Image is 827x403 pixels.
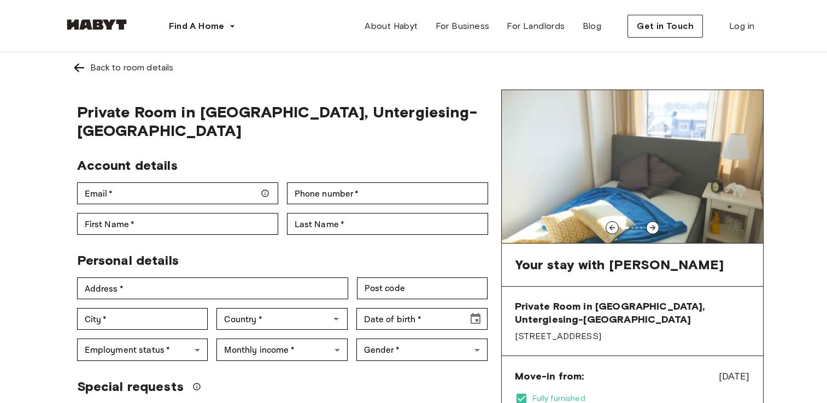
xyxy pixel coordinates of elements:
button: Get in Touch [627,15,703,38]
img: Habyt [64,19,130,30]
a: For Landlords [498,15,573,37]
span: [DATE] [719,369,750,383]
span: Private Room in [GEOGRAPHIC_DATA], Untergiesing-[GEOGRAPHIC_DATA] [77,103,488,140]
span: Private Room in [GEOGRAPHIC_DATA], Untergiesing-[GEOGRAPHIC_DATA] [515,300,750,326]
a: Log in [720,15,763,37]
a: Blog [574,15,611,37]
span: Special requests [77,378,184,395]
span: Personal details [77,252,179,268]
span: Log in [729,20,754,33]
div: Last Name [287,213,488,235]
span: Account details [77,157,178,173]
span: Move-in from: [515,370,584,383]
span: Find A Home [169,20,225,33]
div: First Name [77,213,278,235]
a: Left pointing arrowBack to room details [64,52,764,83]
div: City [77,308,208,330]
a: About Habyt [356,15,426,37]
span: For Landlords [507,20,565,33]
button: Find A Home [160,15,244,37]
div: Back to room details [90,61,174,74]
img: Image of the room [502,90,763,243]
button: Open [329,311,344,327]
span: [STREET_ADDRESS] [515,330,750,342]
div: Post code [357,277,488,299]
span: Your stay with [PERSON_NAME] [515,257,724,273]
svg: Make sure your email is correct — we'll send your booking details there. [261,189,269,198]
button: Choose date [465,308,486,330]
img: Left pointing arrow [73,61,86,74]
span: Blog [583,20,602,33]
a: For Business [427,15,498,37]
div: Phone number [287,182,488,204]
span: Get in Touch [637,20,694,33]
svg: We'll do our best to accommodate your request, but please note we can't guarantee it will be poss... [192,382,201,391]
span: For Business [436,20,490,33]
div: Email [77,182,278,204]
div: Address [77,277,348,299]
span: About Habyt [365,20,418,33]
